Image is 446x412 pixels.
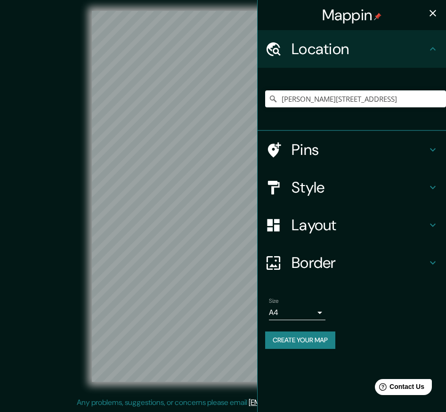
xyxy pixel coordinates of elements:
div: Border [258,244,446,282]
div: Style [258,169,446,206]
img: pin-icon.png [374,13,381,20]
h4: Border [292,253,427,272]
input: Pick your city or area [265,90,446,107]
div: Location [258,30,446,68]
div: Layout [258,206,446,244]
canvas: Map [92,11,354,382]
div: A4 [269,305,325,320]
h4: Location [292,40,427,58]
button: Create your map [265,331,335,349]
a: [EMAIL_ADDRESS][DOMAIN_NAME] [249,397,365,407]
div: Pins [258,131,446,169]
p: Any problems, suggestions, or concerns please email . [77,397,366,408]
h4: Mappin [322,6,382,24]
h4: Pins [292,140,427,159]
label: Size [269,297,279,305]
h4: Layout [292,216,427,234]
h4: Style [292,178,427,197]
iframe: Help widget launcher [362,375,436,402]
